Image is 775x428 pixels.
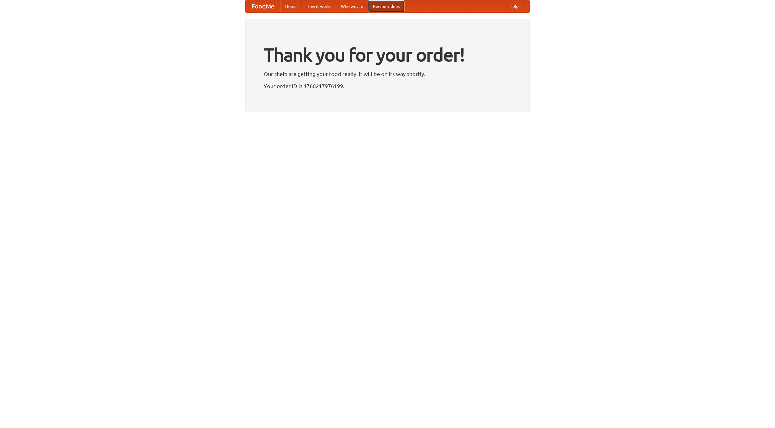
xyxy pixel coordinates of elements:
h1: Thank you for your order! [264,40,511,69]
a: Home [280,0,302,12]
p: Your order ID is 1760217976199. [264,81,511,90]
a: Recipe videos [368,0,404,12]
p: Our chefs are getting your food ready. It will be on its way shortly. [264,69,511,78]
a: Who we are [336,0,368,12]
a: How it works [302,0,336,12]
a: Help [505,0,523,12]
a: FoodMe [246,0,280,12]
